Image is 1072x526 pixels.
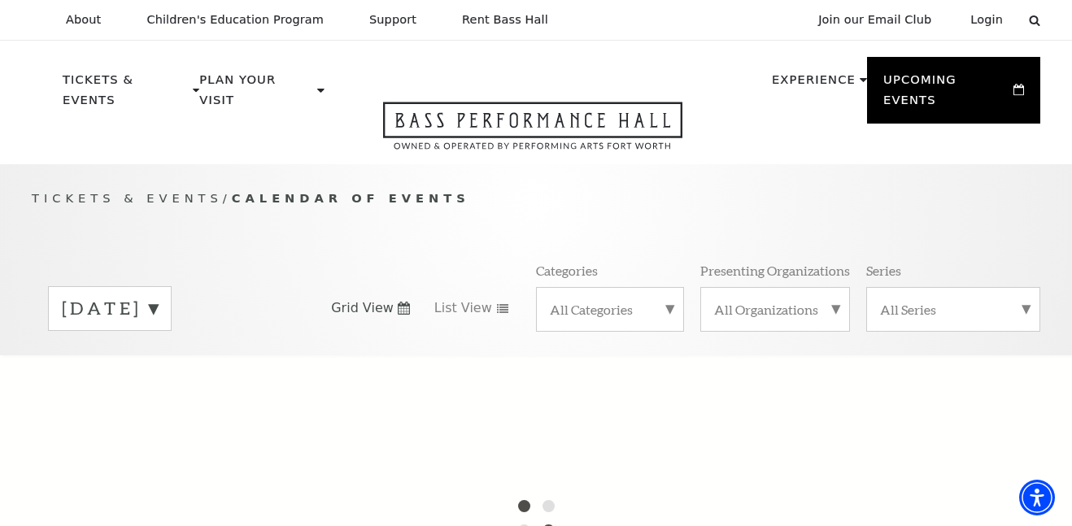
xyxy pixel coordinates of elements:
[536,262,598,279] p: Categories
[32,189,1040,209] p: /
[1019,480,1055,515] div: Accessibility Menu
[462,13,548,27] p: Rent Bass Hall
[866,262,901,279] p: Series
[331,299,394,317] span: Grid View
[369,13,416,27] p: Support
[66,13,101,27] p: About
[63,70,189,120] p: Tickets & Events
[325,102,741,164] a: Open this option
[700,262,850,279] p: Presenting Organizations
[199,70,313,120] p: Plan Your Visit
[62,296,158,321] label: [DATE]
[232,191,470,205] span: Calendar of Events
[880,301,1026,318] label: All Series
[772,70,856,99] p: Experience
[434,299,492,317] span: List View
[32,191,223,205] span: Tickets & Events
[550,301,670,318] label: All Categories
[883,70,1009,120] p: Upcoming Events
[146,13,324,27] p: Children's Education Program
[714,301,836,318] label: All Organizations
